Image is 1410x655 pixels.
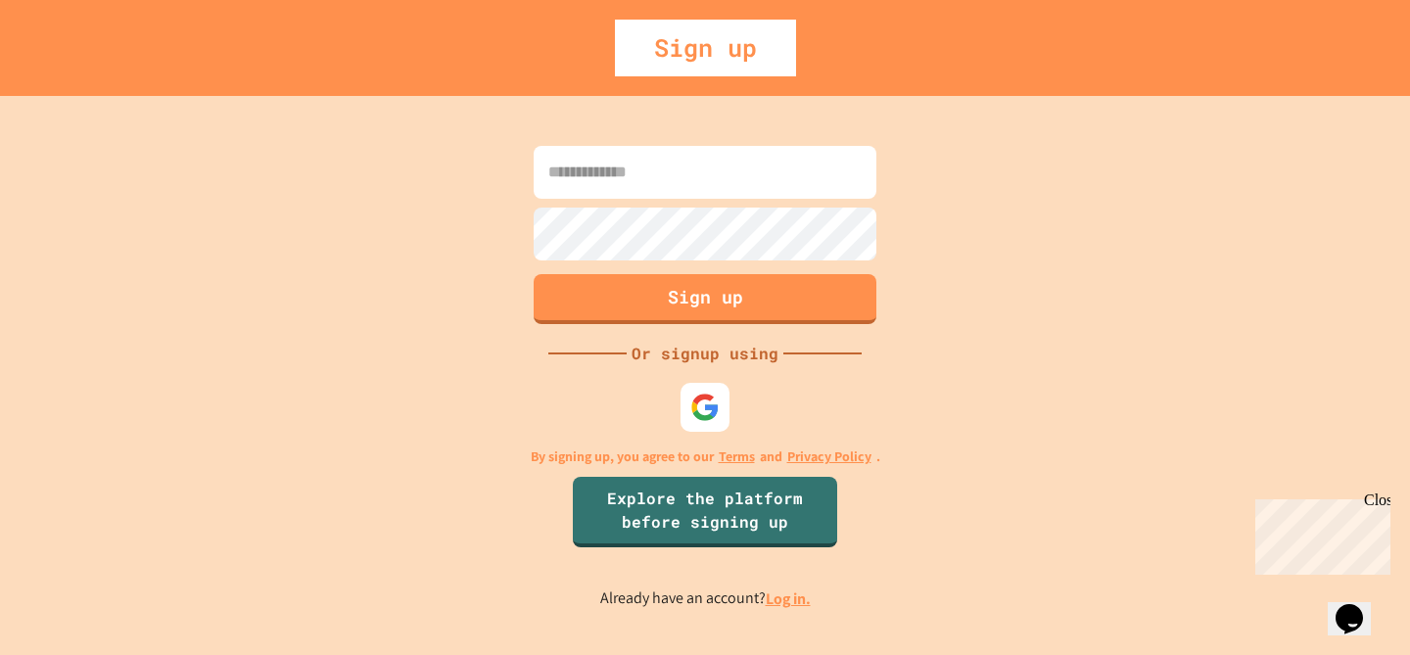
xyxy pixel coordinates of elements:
img: google-icon.svg [690,393,720,422]
a: Privacy Policy [787,446,871,467]
iframe: chat widget [1328,577,1390,635]
div: Chat with us now!Close [8,8,135,124]
div: Or signup using [627,342,783,365]
a: Log in. [766,588,811,609]
iframe: chat widget [1247,491,1390,575]
p: By signing up, you agree to our and . [531,446,880,467]
div: Sign up [615,20,796,76]
a: Explore the platform before signing up [573,477,837,547]
button: Sign up [534,274,876,324]
p: Already have an account? [600,586,811,611]
a: Terms [719,446,755,467]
